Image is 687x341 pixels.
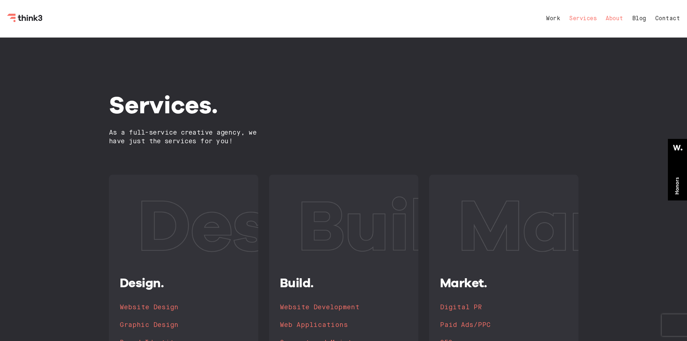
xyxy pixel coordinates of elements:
a: Digital PR [440,302,568,312]
a: About [605,16,623,22]
a: Blog [632,16,646,22]
a: Paid Ads/PPC [440,320,568,330]
a: Services [569,16,596,22]
a: Think3 Logo [7,17,43,23]
h4: Digital PR [440,302,482,312]
span: Build. [280,275,314,290]
a: Website Design [120,302,247,312]
h1: Services. [109,92,258,118]
a: Work [546,16,560,22]
h2: As a full-service creative agency, we have just the services for you! [109,128,258,146]
h4: Web Applications [280,320,348,330]
a: Web Applications [280,320,408,330]
a: Contact [655,16,680,22]
span: Market. [440,275,487,290]
a: Graphic Design [120,320,247,330]
span: Design. [120,275,164,290]
h4: Website Development [280,302,360,312]
h4: Graphic Design [120,320,179,330]
h4: Website Design [120,302,179,312]
a: Website Development [280,302,408,312]
h4: Paid Ads/PPC [440,320,490,330]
